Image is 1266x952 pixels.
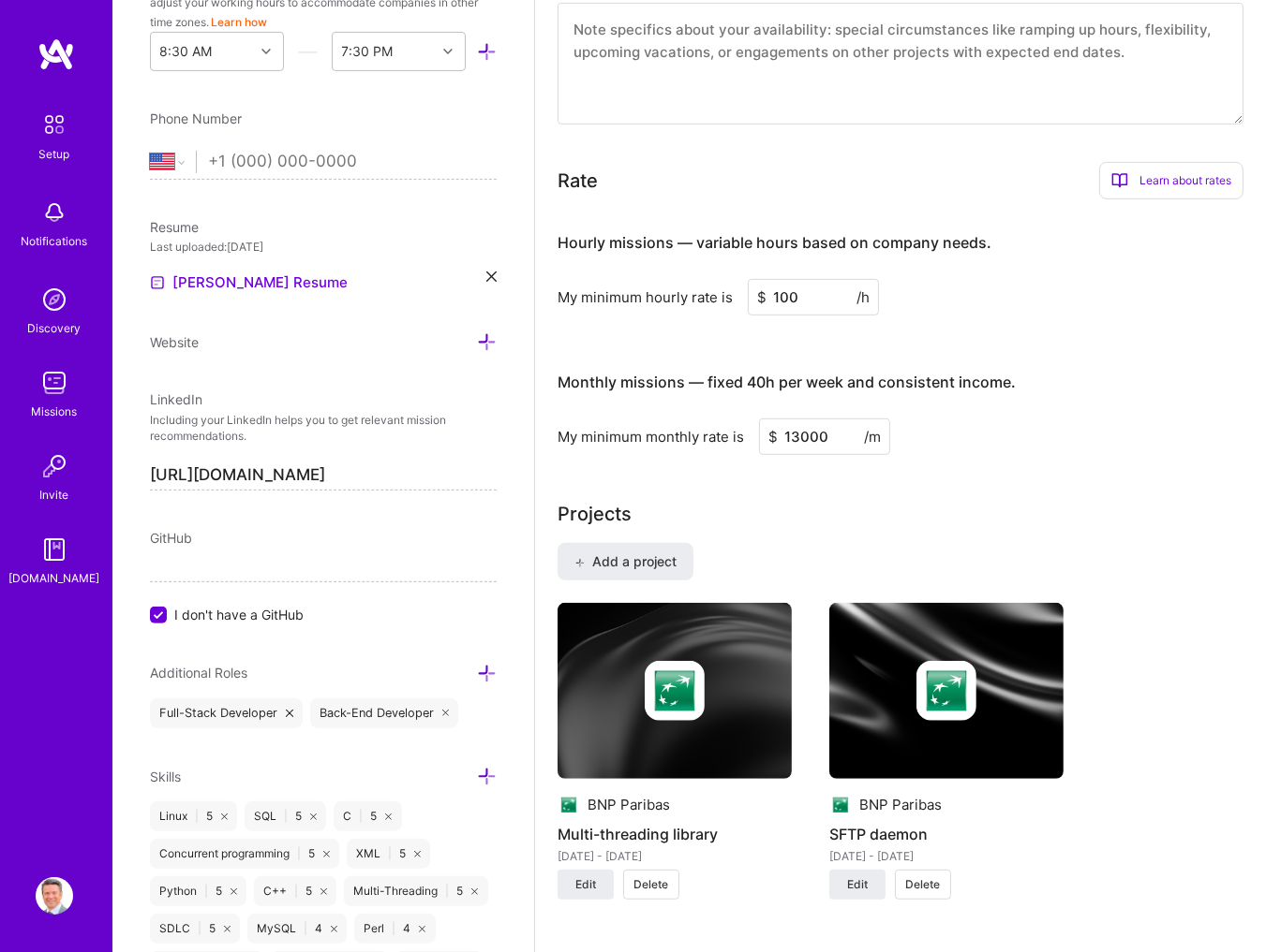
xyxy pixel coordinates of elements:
[36,447,73,485] img: Invite
[645,661,705,721] img: Company logo
[392,921,395,936] span: |
[36,364,73,402] img: teamwork
[32,402,78,421] div: Missions
[759,418,890,455] input: XXX
[247,914,347,944] div: MySQL 4
[174,605,304,624] span: I don't have a GitHub
[304,921,307,936] span: |
[208,135,497,189] input: +1 (000) 000-0000
[558,794,580,816] img: Company logo
[558,870,614,900] button: Edit
[35,105,74,144] img: setup
[36,877,73,915] img: User Avatar
[864,427,881,447] span: /m
[224,926,231,932] i: icon Close
[150,271,348,294] a: [PERSON_NAME] Resume
[150,665,247,681] span: Additional Roles
[558,167,598,195] div: Rate
[359,809,363,824] span: |
[150,801,237,831] div: Linux 5
[558,427,744,447] div: My minimum monthly rate is
[558,543,693,580] button: Add a project
[385,813,392,820] i: icon Close
[150,876,246,906] div: Python 5
[150,391,202,407] span: LinkedIn
[588,795,670,814] div: BNP Paribas
[36,531,73,568] img: guide book
[623,870,679,900] button: Delete
[294,884,298,899] span: |
[895,870,951,900] button: Delete
[1099,162,1244,199] div: Learn about rates
[221,813,228,820] i: icon Close
[198,921,201,936] span: |
[419,926,425,932] i: icon Close
[195,809,199,824] span: |
[310,698,459,728] div: Back-End Developer
[558,234,991,252] h4: Hourly missions — variable hours based on company needs.
[757,287,767,307] span: $
[150,237,497,256] div: Last uploaded: [DATE]
[445,884,449,899] span: |
[558,373,1016,391] h4: Monthly missions — fixed 40h per week and consistent income.
[768,427,778,447] span: $
[334,801,401,831] div: C 5
[1111,172,1128,189] i: icon BookOpen
[22,231,88,251] div: Notifications
[39,144,70,164] div: Setup
[558,603,792,779] img: cover
[558,500,632,528] div: Projects
[856,287,870,307] span: /h
[558,822,792,846] h4: Multi-threading library
[414,851,421,857] i: icon Close
[323,851,330,857] i: icon Close
[486,271,497,282] i: icon Close
[150,219,199,235] span: Resume
[748,279,879,315] input: XXX
[286,710,293,717] i: icon Close
[160,42,213,62] div: 8:30 AM
[31,877,78,915] a: User Avatar
[211,12,267,32] button: Learn how
[574,558,585,568] i: icon PlusBlack
[254,876,336,906] div: C++ 5
[558,846,792,866] div: [DATE] - [DATE]
[388,846,392,861] span: |
[575,876,596,893] span: Edit
[284,809,288,824] span: |
[36,281,73,318] img: discovery
[245,801,326,831] div: SQL 5
[443,47,453,56] i: icon Chevron
[150,839,339,869] div: Concurrent programming 5
[829,870,886,900] button: Edit
[36,194,73,231] img: bell
[829,794,852,816] img: Company logo
[204,884,208,899] span: |
[558,287,733,307] div: My minimum hourly rate is
[150,530,192,546] span: GitHub
[298,42,318,62] i: icon HorizontalInLineDivider
[150,110,242,126] span: Phone Number
[331,926,337,932] i: icon Close
[347,839,430,869] div: XML 5
[634,876,669,893] span: Delete
[906,876,941,893] span: Delete
[859,795,942,814] div: BNP Paribas
[150,334,199,350] span: Website
[829,603,1064,779] img: cover
[150,275,165,290] img: Resume
[310,813,317,820] i: icon Close
[342,42,394,62] div: 7:30 PM
[344,876,487,906] div: Multi-Threading 5
[847,876,868,893] span: Edit
[916,661,976,721] img: Company logo
[150,698,303,728] div: Full-Stack Developer
[9,568,100,588] div: [DOMAIN_NAME]
[150,413,497,445] p: Including your LinkedIn helps you to get relevant mission recommendations.
[442,710,450,717] i: icon Close
[28,318,82,338] div: Discovery
[297,846,301,861] span: |
[37,37,75,71] img: logo
[150,769,181,784] span: Skills
[320,888,327,895] i: icon Close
